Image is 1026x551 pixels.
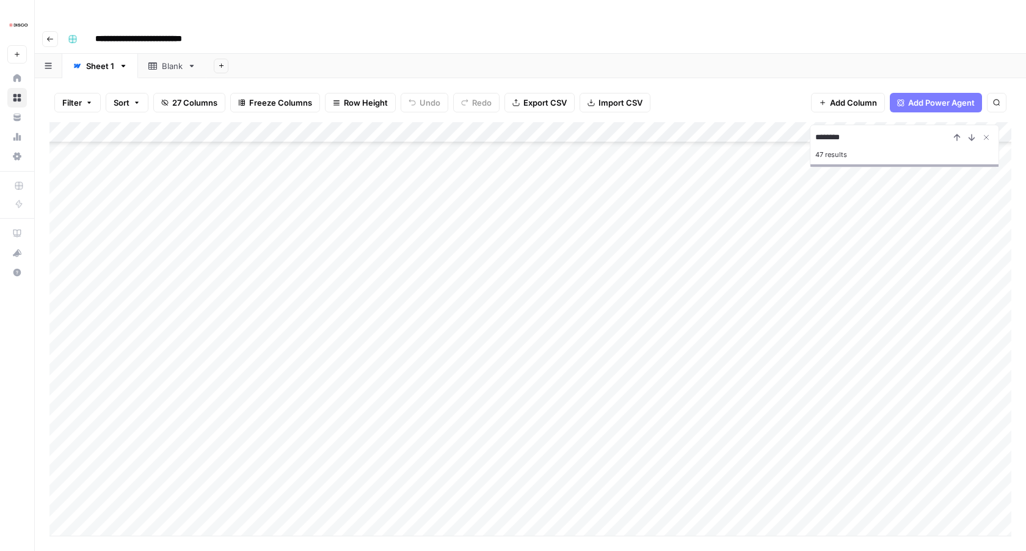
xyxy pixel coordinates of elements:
[230,93,320,112] button: Freeze Columns
[598,97,642,109] span: Import CSV
[7,68,27,88] a: Home
[7,108,27,127] a: Your Data
[7,14,29,36] img: Disco Logo
[815,147,994,162] div: 47 results
[7,243,27,263] button: What's new?
[162,60,183,72] div: Blank
[325,93,396,112] button: Row Height
[580,93,650,112] button: Import CSV
[420,97,440,109] span: Undo
[453,93,500,112] button: Redo
[472,97,492,109] span: Redo
[153,93,225,112] button: 27 Columns
[62,97,82,109] span: Filter
[7,10,27,40] button: Workspace: Disco
[401,93,448,112] button: Undo
[811,93,885,112] button: Add Column
[950,130,964,145] button: Previous Result
[979,130,994,145] button: Close Search
[249,97,312,109] span: Freeze Columns
[86,60,114,72] div: Sheet 1
[7,224,27,243] a: AirOps Academy
[7,127,27,147] a: Usage
[890,93,982,112] button: Add Power Agent
[964,130,979,145] button: Next Result
[8,244,26,262] div: What's new?
[830,97,877,109] span: Add Column
[7,147,27,166] a: Settings
[908,97,975,109] span: Add Power Agent
[523,97,567,109] span: Export CSV
[7,88,27,108] a: Browse
[172,97,217,109] span: 27 Columns
[62,54,138,78] a: Sheet 1
[54,93,101,112] button: Filter
[344,97,388,109] span: Row Height
[138,54,206,78] a: Blank
[106,93,148,112] button: Sort
[114,97,129,109] span: Sort
[7,263,27,282] button: Help + Support
[504,93,575,112] button: Export CSV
